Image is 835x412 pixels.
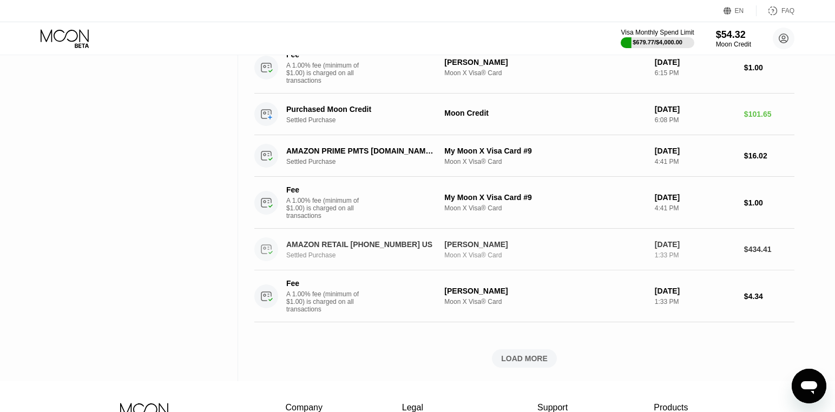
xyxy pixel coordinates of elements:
[781,7,794,15] div: FAQ
[444,240,646,249] div: [PERSON_NAME]
[254,42,794,94] div: FeeA 1.00% fee (minimum of $1.00) is charged on all transactions[PERSON_NAME]Moon X Visa® Card[DA...
[444,109,646,117] div: Moon Credit
[621,29,694,36] div: Visa Monthly Spend Limit
[744,292,794,301] div: $4.34
[286,116,450,124] div: Settled Purchase
[286,158,450,165] div: Settled Purchase
[444,251,646,259] div: Moon X Visa® Card
[744,110,794,118] div: $101.65
[286,185,362,194] div: Fee
[254,229,794,270] div: AMAZON RETAIL [PHONE_NUMBER] USSettled Purchase[PERSON_NAME]Moon X Visa® Card[DATE]1:33 PM$434.41
[655,158,735,165] div: 4:41 PM
[254,349,794,368] div: LOAD MORE
[655,105,735,114] div: [DATE]
[716,41,751,48] div: Moon Credit
[735,7,744,15] div: EN
[633,39,682,45] div: $679.77 / $4,000.00
[444,193,646,202] div: My Moon X Visa Card #9
[757,5,794,16] div: FAQ
[444,204,646,212] div: Moon X Visa® Card
[286,251,450,259] div: Settled Purchase
[254,270,794,322] div: FeeA 1.00% fee (minimum of $1.00) is charged on all transactions[PERSON_NAME]Moon X Visa® Card[DA...
[655,147,735,155] div: [DATE]
[286,279,362,288] div: Fee
[655,298,735,305] div: 1:33 PM
[444,298,646,305] div: Moon X Visa® Card
[444,69,646,77] div: Moon X Visa® Card
[254,135,794,177] div: AMAZON PRIME PMTS [DOMAIN_NAME][URL]Settled PurchaseMy Moon X Visa Card #9Moon X Visa® Card[DATE]...
[744,151,794,160] div: $16.02
[655,193,735,202] div: [DATE]
[744,63,794,72] div: $1.00
[655,287,735,295] div: [DATE]
[286,197,367,220] div: A 1.00% fee (minimum of $1.00) is charged on all transactions
[286,62,367,84] div: A 1.00% fee (minimum of $1.00) is charged on all transactions
[716,29,751,48] div: $54.32Moon Credit
[792,369,826,403] iframe: Button to launch messaging window
[716,29,751,41] div: $54.32
[286,290,367,313] div: A 1.00% fee (minimum of $1.00) is charged on all transactions
[744,245,794,254] div: $434.41
[655,69,735,77] div: 6:15 PM
[254,177,794,229] div: FeeA 1.00% fee (minimum of $1.00) is charged on all transactionsMy Moon X Visa Card #9Moon X Visa...
[655,204,735,212] div: 4:41 PM
[444,58,646,67] div: [PERSON_NAME]
[744,198,794,207] div: $1.00
[655,58,735,67] div: [DATE]
[655,240,735,249] div: [DATE]
[444,147,646,155] div: My Moon X Visa Card #9
[286,147,438,155] div: AMAZON PRIME PMTS [DOMAIN_NAME][URL]
[621,29,694,48] div: Visa Monthly Spend Limit$679.77/$4,000.00
[254,94,794,135] div: Purchased Moon CreditSettled PurchaseMoon Credit[DATE]6:08 PM$101.65
[501,354,548,363] div: LOAD MORE
[286,240,438,249] div: AMAZON RETAIL [PHONE_NUMBER] US
[655,116,735,124] div: 6:08 PM
[444,287,646,295] div: [PERSON_NAME]
[286,105,438,114] div: Purchased Moon Credit
[444,158,646,165] div: Moon X Visa® Card
[724,5,757,16] div: EN
[655,251,735,259] div: 1:33 PM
